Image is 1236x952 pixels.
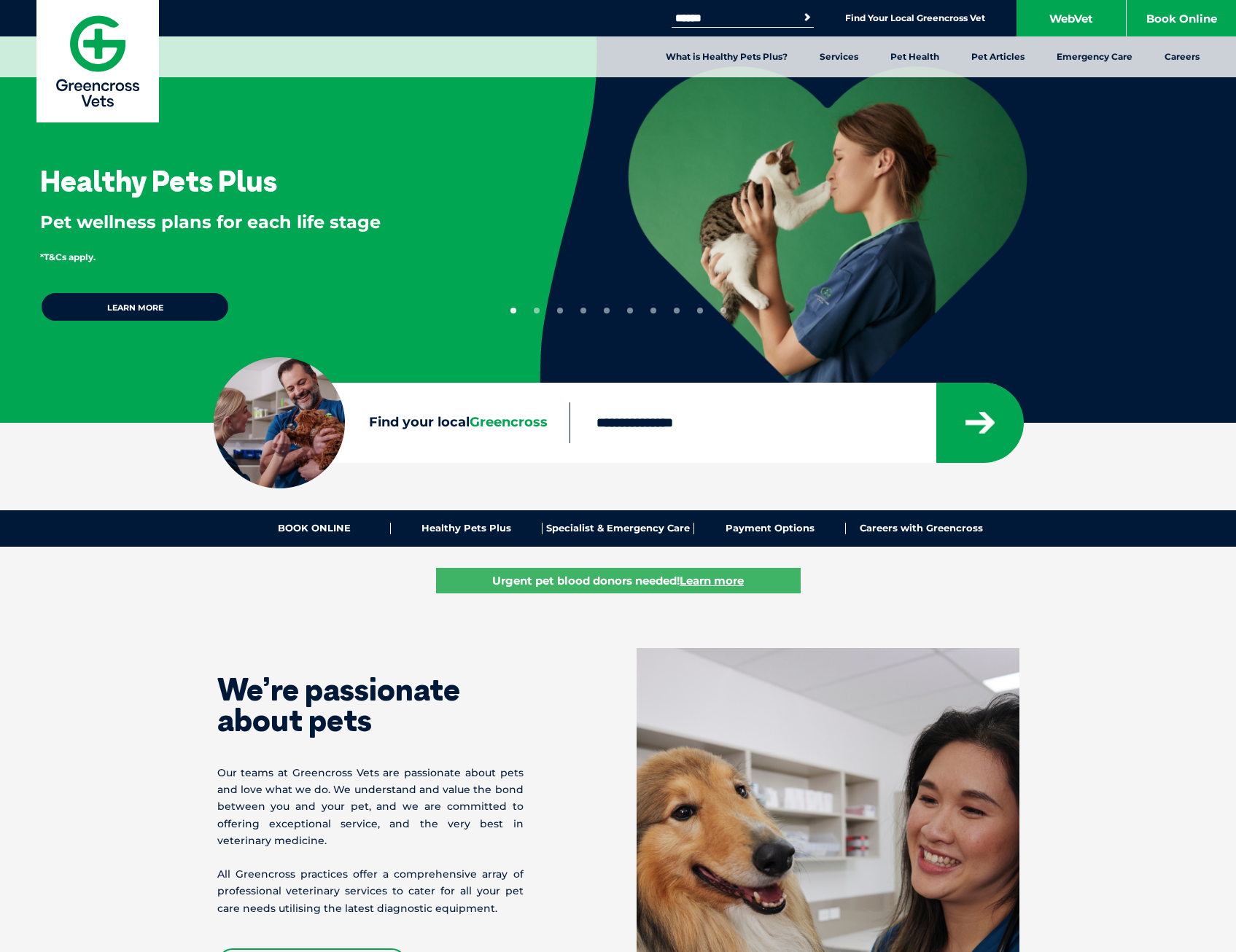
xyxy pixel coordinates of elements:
[534,308,540,313] button: 2 of 10
[40,166,277,195] h3: Healthy Pets Plus
[580,308,586,313] button: 4 of 10
[217,674,524,736] h1: We’re passionate about pets
[436,568,801,593] a: Urgent pet blood donors needed!Learn more
[846,523,997,534] a: Careers with Greencross
[1041,36,1148,77] a: Emergency Care
[650,36,804,77] a: What is Healthy Pets Plus?
[697,308,703,313] button: 9 of 10
[543,523,694,534] a: Specialist & Emergency Care
[627,308,633,313] button: 6 of 10
[604,308,610,313] button: 5 of 10
[217,866,524,917] p: All Greencross practices offer a comprehensive array of professional veterinary services to cater...
[874,36,955,77] a: Pet Health
[470,414,548,430] span: Greencross
[674,308,680,313] button: 8 of 10
[694,523,846,534] a: Payment Options
[557,308,563,313] button: 3 of 10
[391,523,543,534] a: Healthy Pets Plus
[40,251,96,262] span: *T&Cs apply.
[40,292,230,322] a: Learn more
[650,308,656,313] button: 7 of 10
[510,308,516,313] button: 1 of 10
[239,523,391,534] a: BOOK ONLINE
[720,308,726,313] button: 10 of 10
[845,12,985,24] a: Find Your Local Greencross Vet
[800,10,815,25] button: Search
[955,36,1041,77] a: Pet Articles
[217,765,524,849] p: Our teams at Greencross Vets are passionate about pets and love what we do. We understand and val...
[804,36,874,77] a: Services
[680,574,744,588] u: Learn more
[40,210,492,235] p: Pet wellness plans for each life stage
[1148,36,1216,77] a: Careers
[214,412,570,434] label: Find your local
